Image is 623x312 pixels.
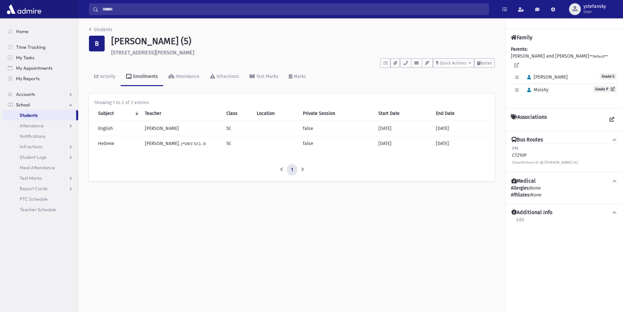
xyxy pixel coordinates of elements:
div: Enrollments [132,74,158,79]
div: [PERSON_NAME] and [PERSON_NAME] [511,46,618,103]
span: Test Marks [20,175,42,181]
div: None [511,185,618,198]
td: [DATE] [432,136,490,151]
small: (Hearthstone Dr @ [PERSON_NAME] Dr) [512,160,578,165]
td: 5C [222,121,253,136]
td: false [299,121,375,136]
button: Bus Routes [511,137,618,143]
a: Students [3,110,76,120]
span: My Appointments [16,65,52,71]
a: Attendance [3,120,78,131]
span: Teacher Schedule [20,207,56,212]
span: Quick Actions [440,61,466,65]
a: Grade P [593,86,616,92]
th: Start Date [374,106,432,121]
button: Medical [511,178,618,185]
div: Showing 1 to 2 of 2 entries [94,99,490,106]
div: Test Marks [255,74,278,79]
td: [DATE] [374,136,432,151]
th: Teacher [141,106,222,121]
a: Students [89,27,112,32]
div: Marks [292,74,306,79]
td: 5C [222,136,253,151]
nav: breadcrumb [89,26,112,36]
div: B [89,36,105,51]
span: ystefansky [583,4,606,9]
span: [PERSON_NAME] [524,74,568,80]
h4: Additional Info [511,209,552,216]
td: [PERSON_NAME] [141,121,222,136]
a: Meal Attendance [3,162,78,173]
span: Grade 5 [600,73,616,80]
span: Home [16,28,28,34]
div: Attendance [174,74,199,79]
a: Infractions [3,141,78,152]
a: Activity [89,68,121,86]
a: Enrollments [121,68,163,86]
th: Subject [94,106,141,121]
td: [PERSON_NAME]. פ. בערנשטיין [141,136,222,151]
div: None [511,192,618,198]
a: School [3,100,78,110]
a: Home [3,26,78,37]
td: English [94,121,141,136]
a: Edit [516,216,525,228]
div: Activity [99,74,115,79]
a: Accounts [3,89,78,100]
button: Notes [474,58,495,68]
span: PTC Schedule [20,196,48,202]
span: Moishy [524,87,548,93]
b: Parents: [511,46,528,52]
span: Meal Attendance [20,165,55,171]
a: Time Tracking [3,42,78,52]
button: Additional Info [511,209,618,216]
a: My Appointments [3,63,78,73]
h6: [STREET_ADDRESS][PERSON_NAME] [111,49,495,56]
h4: Family [511,34,532,41]
button: Quick Actions [433,58,474,68]
a: Student Logs [3,152,78,162]
a: My Reports [3,73,78,84]
a: Notifications [3,131,78,141]
img: AdmirePro [5,3,43,16]
h4: Associations [511,114,547,126]
a: 1 [287,164,297,176]
td: Hebrew [94,136,141,151]
a: PTC Schedule [3,194,78,204]
a: Report Cards [3,183,78,194]
span: Student Logs [20,154,46,160]
div: CTZ10P [512,145,578,166]
a: Test Marks [244,68,284,86]
td: [DATE] [374,121,432,136]
th: End Date [432,106,490,121]
a: Attendance [163,68,205,86]
span: School [16,102,30,108]
span: My Tasks [16,55,34,61]
input: Search [98,3,489,15]
h1: [PERSON_NAME] (5) [111,36,495,47]
span: Report Cards [20,186,47,192]
h4: Bus Routes [511,137,543,143]
td: false [299,136,375,151]
span: User [583,9,606,14]
span: PM [512,146,518,151]
span: Attendance [20,123,44,129]
span: Notes [480,61,492,65]
div: Infractions [215,74,239,79]
a: Teacher Schedule [3,204,78,215]
span: My Reports [16,76,40,82]
th: Location [253,106,299,121]
th: Private Session [299,106,375,121]
span: Accounts [16,91,35,97]
a: Test Marks [3,173,78,183]
a: Infractions [205,68,244,86]
th: Class [222,106,253,121]
a: My Tasks [3,52,78,63]
span: Infractions [20,144,42,150]
a: Marks [284,68,311,86]
b: Affiliates: [511,192,530,198]
b: Allergies: [511,185,530,191]
td: [DATE] [432,121,490,136]
span: Students [20,112,38,118]
span: Time Tracking [16,44,45,50]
